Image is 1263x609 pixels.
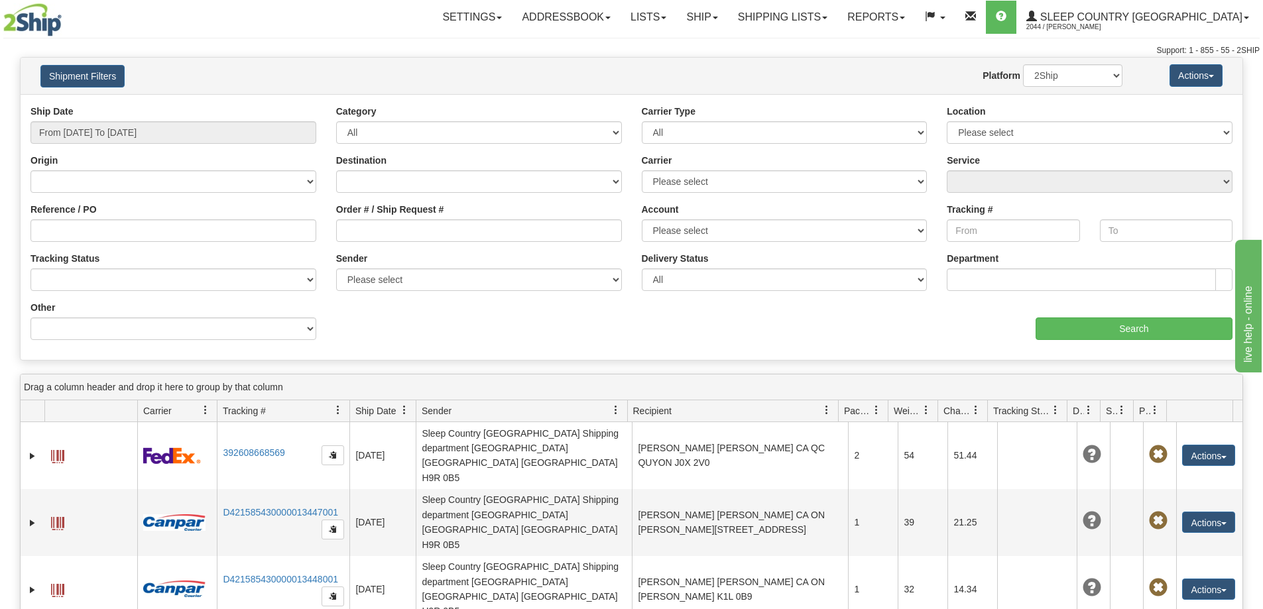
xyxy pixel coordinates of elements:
button: Actions [1182,445,1235,466]
a: Reports [837,1,915,34]
img: logo2044.jpg [3,3,62,36]
span: Delivery Status [1073,404,1084,417]
img: 14 - Canpar [143,581,206,597]
label: Ship Date [30,105,74,118]
a: Recipient filter column settings [815,399,838,421]
a: Carrier filter column settings [194,399,217,421]
a: Shipment Issues filter column settings [1111,399,1133,421]
label: Account [642,203,679,216]
span: Charge [943,404,971,417]
a: 392608668569 [223,447,284,458]
label: Other [30,301,55,314]
span: Pickup Status [1139,404,1150,417]
span: Shipment Issues [1106,404,1117,417]
label: Location [947,105,985,118]
span: Pickup Not Assigned [1149,579,1168,597]
span: Unknown [1083,579,1101,597]
a: Tracking # filter column settings [327,399,349,421]
a: Weight filter column settings [915,399,937,421]
span: Carrier [143,404,172,417]
label: Delivery Status [642,252,709,265]
a: Ship Date filter column settings [393,399,416,421]
img: 2 - FedEx Express® [143,447,201,464]
a: Shipping lists [728,1,837,34]
td: 21.25 [947,489,997,556]
td: 1 [848,489,898,556]
label: Destination [336,154,387,167]
span: Sender [422,404,451,417]
span: Pickup Not Assigned [1149,512,1168,530]
a: Label [51,444,64,465]
a: Ship [676,1,727,34]
a: Delivery Status filter column settings [1077,399,1100,421]
span: Ship Date [355,404,396,417]
span: Unknown [1083,445,1101,464]
span: Tracking Status [993,404,1051,417]
button: Actions [1170,64,1223,87]
img: 14 - Canpar [143,514,206,531]
label: Sender [336,252,367,265]
a: Sleep Country [GEOGRAPHIC_DATA] 2044 / [PERSON_NAME] [1016,1,1259,34]
td: [PERSON_NAME] [PERSON_NAME] CA ON [PERSON_NAME][STREET_ADDRESS] [632,489,848,556]
input: From [947,219,1079,242]
button: Copy to clipboard [322,445,344,465]
label: Reference / PO [30,203,97,216]
span: Recipient [633,404,672,417]
label: Tracking # [947,203,992,216]
a: Tracking Status filter column settings [1044,399,1067,421]
td: 39 [898,489,947,556]
a: Lists [621,1,676,34]
button: Actions [1182,512,1235,533]
span: Unknown [1083,512,1101,530]
span: Tracking # [223,404,266,417]
a: Label [51,511,64,532]
td: [PERSON_NAME] [PERSON_NAME] CA QC QUYON J0X 2V0 [632,422,848,489]
input: Search [1036,317,1233,340]
button: Shipment Filters [40,65,125,87]
td: [DATE] [349,422,416,489]
span: Sleep Country [GEOGRAPHIC_DATA] [1037,11,1242,23]
a: Addressbook [512,1,621,34]
td: 54 [898,422,947,489]
label: Department [947,252,998,265]
label: Tracking Status [30,252,99,265]
a: D421585430000013447001 [223,507,338,518]
td: Sleep Country [GEOGRAPHIC_DATA] Shipping department [GEOGRAPHIC_DATA] [GEOGRAPHIC_DATA] [GEOGRAPH... [416,489,632,556]
td: [DATE] [349,489,416,556]
div: live help - online [10,8,123,24]
span: Packages [844,404,872,417]
label: Order # / Ship Request # [336,203,444,216]
a: Expand [26,449,39,463]
td: 51.44 [947,422,997,489]
span: Weight [894,404,922,417]
a: Pickup Status filter column settings [1144,399,1166,421]
label: Carrier Type [642,105,695,118]
label: Service [947,154,980,167]
a: Packages filter column settings [865,399,888,421]
label: Platform [983,69,1020,82]
button: Actions [1182,579,1235,600]
div: grid grouping header [21,374,1242,400]
a: Sender filter column settings [605,399,627,421]
label: Carrier [642,154,672,167]
td: Sleep Country [GEOGRAPHIC_DATA] Shipping department [GEOGRAPHIC_DATA] [GEOGRAPHIC_DATA] [GEOGRAPH... [416,422,632,489]
input: To [1100,219,1233,242]
div: Support: 1 - 855 - 55 - 2SHIP [3,45,1260,56]
a: Label [51,578,64,599]
a: Expand [26,516,39,529]
label: Origin [30,154,58,167]
button: Copy to clipboard [322,520,344,539]
button: Copy to clipboard [322,586,344,606]
a: Settings [432,1,512,34]
span: 2044 / [PERSON_NAME] [1026,21,1126,34]
iframe: chat widget [1233,237,1262,372]
span: Pickup Not Assigned [1149,445,1168,464]
label: Category [336,105,377,118]
a: Expand [26,583,39,596]
a: D421585430000013448001 [223,574,338,584]
td: 2 [848,422,898,489]
a: Charge filter column settings [965,399,987,421]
